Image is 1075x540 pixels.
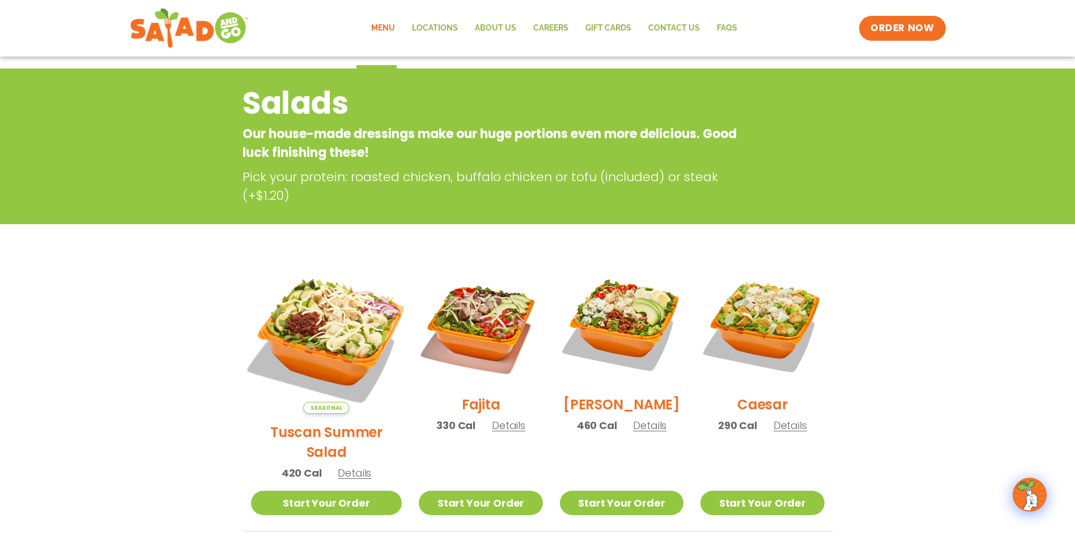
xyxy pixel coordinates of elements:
img: Product photo for Fajita Salad [419,263,542,386]
span: Details [633,418,666,432]
a: GIFT CARDS [577,15,640,41]
a: Menu [363,15,403,41]
img: Product photo for Caesar Salad [700,263,824,386]
span: 290 Cal [718,418,757,433]
h2: Salads [243,80,742,126]
a: Start Your Order [560,491,683,515]
span: 420 Cal [282,465,322,481]
a: FAQs [708,15,746,41]
a: Contact Us [640,15,708,41]
a: Start Your Order [251,491,402,515]
span: Details [338,466,371,480]
a: Locations [403,15,466,41]
img: Product photo for Cobb Salad [560,263,683,386]
span: Seasonal [303,402,349,414]
span: Details [492,418,525,432]
a: ORDER NOW [859,16,945,41]
p: Pick your protein: roasted chicken, buffalo chicken or tofu (included) or steak (+$1.20) [243,168,747,205]
nav: Menu [363,15,746,41]
a: Start Your Order [419,491,542,515]
a: Careers [525,15,577,41]
img: Product photo for Tuscan Summer Salad [237,250,415,427]
img: wpChatIcon [1014,479,1046,511]
a: Start Your Order [700,491,824,515]
h2: [PERSON_NAME] [563,395,680,414]
span: Details [774,418,807,432]
span: 460 Cal [577,418,617,433]
h2: Tuscan Summer Salad [251,422,402,462]
span: ORDER NOW [870,22,934,35]
a: About Us [466,15,525,41]
h2: Caesar [737,395,788,414]
p: Our house-made dressings make our huge portions even more delicious. Good luck finishing these! [243,125,742,162]
h2: Fajita [462,395,500,414]
span: 330 Cal [436,418,475,433]
img: new-SAG-logo-768×292 [130,6,249,51]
